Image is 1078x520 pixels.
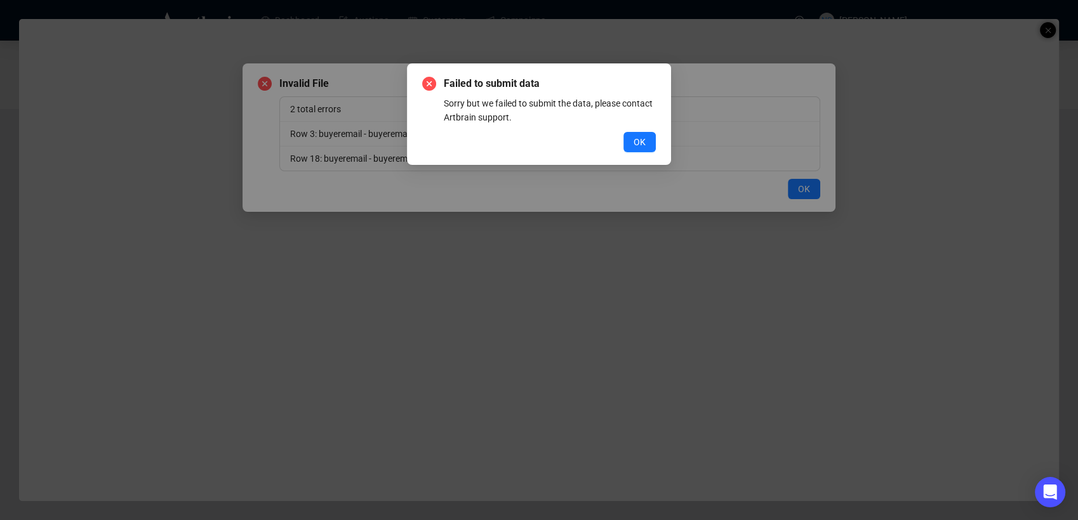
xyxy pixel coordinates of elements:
button: OK [623,132,656,152]
span: OK [634,135,646,149]
div: Open Intercom Messenger [1035,477,1065,507]
span: Failed to submit data [444,76,656,91]
span: close-circle [422,77,436,91]
span: Sorry but we failed to submit the data, please contact Artbrain support. [444,98,653,122]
